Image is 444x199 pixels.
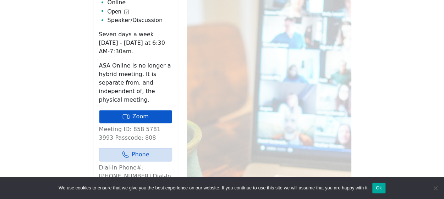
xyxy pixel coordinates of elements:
[108,7,121,16] span: Open
[99,148,172,161] a: Phone
[59,184,368,192] span: We use cookies to ensure that we give you the best experience on our website. If you continue to ...
[372,183,385,193] button: Ok
[108,7,129,16] button: Open
[432,184,439,192] span: No
[99,110,172,123] a: Zoom
[99,61,172,104] p: ASA Online is no longer a hybrid meeting. It is separate from, and independent of, the physical m...
[108,16,172,25] li: Speaker/Discussion
[99,163,172,189] p: Dial-In Phone#: [PHONE_NUMBER] Dial-In Passcode: 808
[99,30,172,56] p: Seven days a week [DATE] - [DATE] at 6:30 AM-7:30am.
[99,125,172,142] p: Meeting ID: 858 5781 3993 Passcode: 808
